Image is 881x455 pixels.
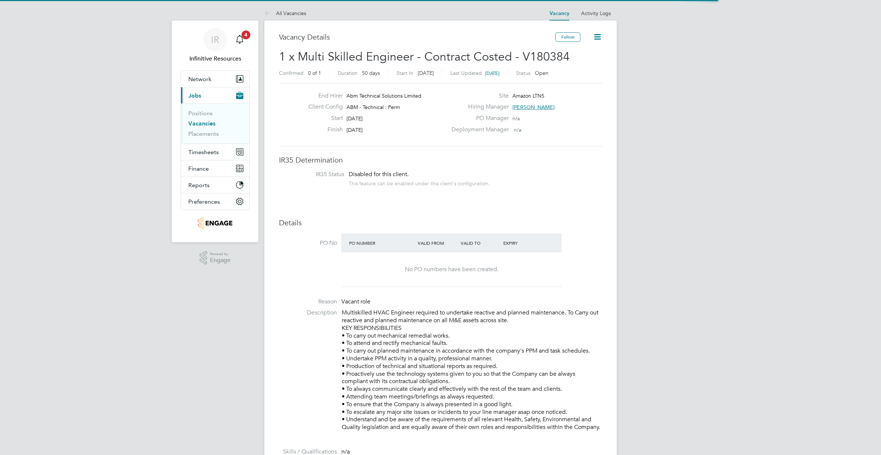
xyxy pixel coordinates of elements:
[308,70,321,76] span: 0 of 1
[535,70,548,76] span: Open
[181,87,249,103] button: Jobs
[501,236,544,250] div: Expiry
[338,70,358,76] label: Duration
[347,236,416,250] div: PO Number
[279,239,337,247] label: PO No
[514,127,521,133] span: n/a
[555,32,580,42] button: Follow
[188,92,201,99] span: Jobs
[450,70,482,76] label: Last Updated
[516,70,530,76] label: Status
[181,160,249,176] button: Finance
[279,70,304,76] label: Confirmed
[485,70,500,76] span: [DATE]
[396,70,413,76] label: Start In
[279,298,337,306] label: Reason
[512,115,520,122] span: n/a
[302,126,343,134] label: Finish
[181,193,249,210] button: Preferences
[279,218,602,227] h3: Details
[550,10,569,17] a: Vacancy
[418,70,434,76] span: [DATE]
[447,103,509,111] label: Hiring Manager
[341,298,370,305] span: Vacant role
[172,21,258,242] nav: Main navigation
[302,114,343,122] label: Start
[188,149,219,156] span: Timesheets
[349,266,554,273] div: No PO numbers have been created.
[279,155,602,165] h3: IR35 Determination
[512,104,555,110] span: [PERSON_NAME]
[188,165,209,172] span: Finance
[188,130,219,137] a: Placements
[264,10,306,17] a: All Vacancies
[279,50,570,64] span: 1 x Multi Skilled Engineer - Contract Costed - V180384
[181,217,250,229] a: Go to home page
[342,309,602,431] p: Multiskilled HVAC Engineer required to undertake reactive and planned maintenance. To Carry out r...
[181,71,249,87] button: Network
[181,103,249,143] div: Jobs
[362,70,380,76] span: 50 days
[181,28,250,63] a: IRInfinitive Resources
[347,127,363,133] span: [DATE]
[211,35,219,44] span: IR
[581,10,611,17] a: Activity Logs
[347,92,421,99] span: Abm Technical Solutions Limited
[181,144,249,160] button: Timesheets
[188,120,215,127] a: Vacancies
[347,115,363,122] span: [DATE]
[286,171,344,178] label: IR35 Status
[188,110,213,117] a: Positions
[416,236,459,250] div: Valid From
[349,171,409,178] span: Disabled for this client.
[279,309,337,317] label: Description
[210,251,231,257] span: Powered by
[512,92,544,99] span: Amazon LTN5
[447,126,509,134] label: Deployment Manager
[447,114,509,122] label: PO Manager
[188,76,211,83] span: Network
[302,103,343,111] label: Client Config
[181,54,250,63] span: Infinitive Resources
[242,30,250,39] span: 4
[347,104,400,110] span: ABM - Technical : Perm
[447,92,509,100] label: Site
[302,92,343,100] label: End Hirer
[279,32,555,42] h3: Vacancy Details
[200,251,231,265] a: Powered byEngage
[188,198,220,205] span: Preferences
[349,178,490,187] div: This feature can be enabled under this client's configuration.
[459,236,502,250] div: Valid To
[198,217,232,229] img: infinitivegroup-logo-retina.png
[181,177,249,193] button: Reports
[210,257,231,263] span: Engage
[232,28,247,51] a: 4
[188,182,210,189] span: Reports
